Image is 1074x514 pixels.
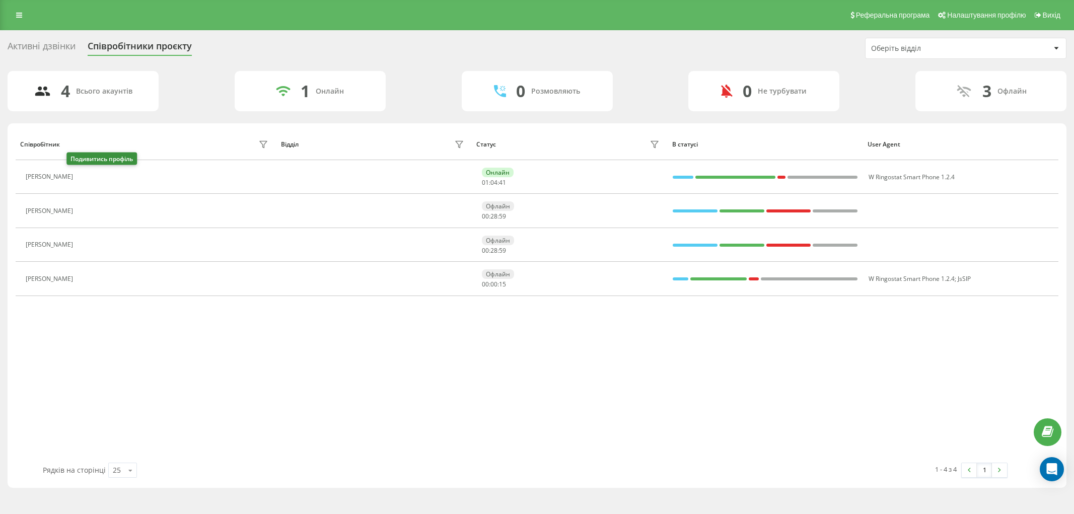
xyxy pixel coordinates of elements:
[499,178,506,187] span: 41
[499,246,506,255] span: 59
[113,465,121,475] div: 25
[856,11,930,19] span: Реферальна програма
[947,11,1026,19] span: Налаштування профілю
[868,141,1053,148] div: User Agent
[672,141,858,148] div: В статусі
[490,246,497,255] span: 28
[301,82,310,101] div: 1
[26,173,76,180] div: [PERSON_NAME]
[26,241,76,248] div: [PERSON_NAME]
[482,201,514,211] div: Офлайн
[66,153,137,165] div: Подивитись профіль
[958,274,971,283] span: JsSIP
[482,269,514,279] div: Офлайн
[516,82,525,101] div: 0
[482,281,506,288] div: : :
[316,87,344,96] div: Онлайн
[482,212,489,221] span: 00
[758,87,807,96] div: Не турбувати
[482,280,489,288] span: 00
[26,275,76,282] div: [PERSON_NAME]
[490,212,497,221] span: 28
[476,141,496,148] div: Статус
[20,141,60,148] div: Співробітник
[482,178,489,187] span: 01
[76,87,132,96] div: Всього акаунтів
[499,212,506,221] span: 59
[982,82,991,101] div: 3
[482,179,506,186] div: : :
[1040,457,1064,481] div: Open Intercom Messenger
[482,168,514,177] div: Онлайн
[869,173,955,181] span: W Ringostat Smart Phone 1.2.4
[482,247,506,254] div: : :
[490,280,497,288] span: 00
[281,141,299,148] div: Відділ
[482,213,506,220] div: : :
[977,463,992,477] a: 1
[43,465,106,475] span: Рядків на сторінці
[8,41,76,56] div: Активні дзвінки
[482,246,489,255] span: 00
[61,82,70,101] div: 4
[499,280,506,288] span: 15
[490,178,497,187] span: 04
[935,464,957,474] div: 1 - 4 з 4
[871,44,991,53] div: Оберіть відділ
[26,207,76,214] div: [PERSON_NAME]
[869,274,955,283] span: W Ringostat Smart Phone 1.2.4
[88,41,192,56] div: Співробітники проєкту
[1043,11,1060,19] span: Вихід
[531,87,580,96] div: Розмовляють
[743,82,752,101] div: 0
[482,236,514,245] div: Офлайн
[997,87,1027,96] div: Офлайн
